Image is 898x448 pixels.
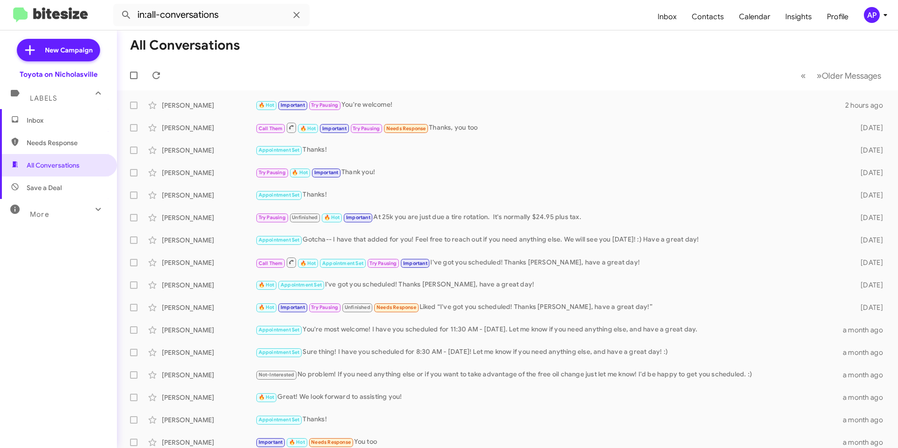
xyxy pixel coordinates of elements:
[846,213,891,222] div: [DATE]
[314,169,339,176] span: Important
[311,102,338,108] span: Try Pausing
[259,417,300,423] span: Appointment Set
[255,414,843,425] div: Thanks!
[259,327,300,333] span: Appointment Set
[259,192,300,198] span: Appointment Set
[843,438,891,447] div: a month ago
[255,190,846,200] div: Thanks!
[819,3,856,30] span: Profile
[259,260,283,266] span: Call Them
[778,3,819,30] a: Insights
[843,325,891,335] div: a month ago
[353,125,380,132] span: Try Pausing
[817,70,822,81] span: »
[255,167,846,178] div: Thank you!
[255,212,846,223] div: At 25k you are just due a tire rotation. It's normally $24.95 plus tax.
[30,210,49,219] span: More
[289,439,305,445] span: 🔥 Hot
[162,258,255,267] div: [PERSON_NAME]
[650,3,684,30] a: Inbox
[255,122,846,133] div: Thanks, you too
[162,393,255,402] div: [PERSON_NAME]
[845,101,891,110] div: 2 hours ago
[846,191,891,200] div: [DATE]
[259,102,275,108] span: 🔥 Hot
[20,70,98,79] div: Toyota on Nicholasville
[377,304,416,310] span: Needs Response
[162,213,255,222] div: [PERSON_NAME]
[322,125,347,132] span: Important
[259,125,283,132] span: Call Them
[346,214,370,220] span: Important
[843,348,891,357] div: a month ago
[255,369,843,380] div: No problem! If you need anything else or if you want to take advantage of the free oil change jus...
[369,260,397,266] span: Try Pausing
[846,235,891,245] div: [DATE]
[162,191,255,200] div: [PERSON_NAME]
[255,100,845,110] div: You're welcome!
[292,169,308,176] span: 🔥 Hot
[259,237,300,243] span: Appointment Set
[311,439,351,445] span: Needs Response
[822,71,881,81] span: Older Messages
[300,260,316,266] span: 🔥 Hot
[846,123,891,132] div: [DATE]
[162,325,255,335] div: [PERSON_NAME]
[162,348,255,357] div: [PERSON_NAME]
[130,38,240,53] h1: All Conversations
[324,214,340,220] span: 🔥 Hot
[281,102,305,108] span: Important
[795,66,811,85] button: Previous
[162,370,255,380] div: [PERSON_NAME]
[162,438,255,447] div: [PERSON_NAME]
[259,214,286,220] span: Try Pausing
[255,235,846,245] div: Gotcha-- I have that added for you! Feel free to reach out if you need anything else. We will see...
[162,303,255,312] div: [PERSON_NAME]
[846,168,891,177] div: [DATE]
[801,70,806,81] span: «
[162,235,255,245] div: [PERSON_NAME]
[27,161,80,170] span: All Conversations
[17,39,100,61] a: New Campaign
[281,282,322,288] span: Appointment Set
[259,394,275,400] span: 🔥 Hot
[259,304,275,310] span: 🔥 Hot
[255,347,843,358] div: Sure thing! I have you scheduled for 8:30 AM - [DATE]! Let me know if you need anything else, and...
[259,372,295,378] span: Not-Interested
[255,279,846,290] div: I've got you scheduled! Thanks [PERSON_NAME], have a great day!
[843,370,891,380] div: a month ago
[259,147,300,153] span: Appointment Set
[162,123,255,132] div: [PERSON_NAME]
[27,116,106,125] span: Inbox
[255,437,843,448] div: You too
[811,66,887,85] button: Next
[255,392,843,403] div: Great! We look forward to assisting you!
[255,145,846,155] div: Thanks!
[27,183,62,192] span: Save a Deal
[45,45,93,55] span: New Campaign
[30,94,57,103] span: Labels
[259,282,275,288] span: 🔥 Hot
[292,214,318,220] span: Unfinished
[113,4,310,26] input: Search
[856,7,888,23] button: AP
[162,168,255,177] div: [PERSON_NAME]
[255,257,846,268] div: I've got you scheduled! Thanks [PERSON_NAME], have a great day!
[731,3,778,30] a: Calendar
[259,349,300,355] span: Appointment Set
[684,3,731,30] a: Contacts
[846,258,891,267] div: [DATE]
[27,138,106,147] span: Needs Response
[311,304,338,310] span: Try Pausing
[162,101,255,110] div: [PERSON_NAME]
[796,66,887,85] nav: Page navigation example
[255,324,843,335] div: You're most welcome! I have you scheduled for 11:30 AM - [DATE]. Let me know if you need anything...
[403,260,427,266] span: Important
[386,125,426,132] span: Needs Response
[322,260,363,266] span: Appointment Set
[281,304,305,310] span: Important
